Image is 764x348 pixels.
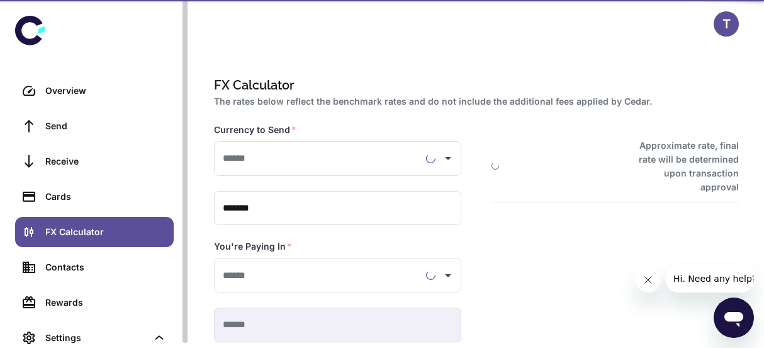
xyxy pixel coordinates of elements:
div: Send [45,119,166,133]
a: Receive [15,146,174,177]
div: Overview [45,84,166,98]
a: Contacts [15,252,174,282]
a: Send [15,111,174,141]
h6: Approximate rate, final rate will be determined upon transaction approval [627,139,739,194]
button: Open [439,149,457,167]
iframe: Button to launch messaging window [714,298,754,338]
label: You're Paying In [214,240,292,253]
div: Rewards [45,296,166,310]
iframe: Close message [636,267,661,293]
a: Rewards [15,287,174,318]
div: FX Calculator [45,225,166,239]
div: Settings [45,331,147,345]
a: Overview [15,76,174,106]
button: Open [439,267,457,284]
div: Receive [45,154,166,168]
span: Hi. Need any help? [8,9,91,19]
a: FX Calculator [15,217,174,247]
h1: FX Calculator [214,76,734,95]
iframe: Message from company [666,265,754,293]
label: Currency to Send [214,124,296,136]
button: T [714,11,739,37]
a: Cards [15,182,174,212]
div: Cards [45,190,166,204]
div: Contacts [45,260,166,274]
